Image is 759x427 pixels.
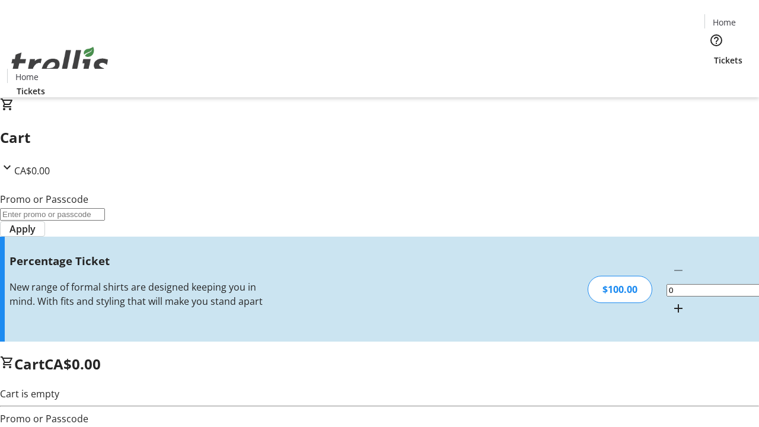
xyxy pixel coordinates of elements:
a: Home [705,16,743,28]
span: CA$0.00 [14,164,50,177]
button: Help [704,28,728,52]
div: $100.00 [588,276,652,303]
a: Tickets [7,85,55,97]
span: Apply [9,222,36,236]
span: CA$0.00 [44,354,101,374]
span: Home [713,16,736,28]
button: Increment by one [666,297,690,320]
span: Tickets [17,85,45,97]
h3: Percentage Ticket [9,253,269,269]
img: Orient E2E Organization 6uU3ANMNi8's Logo [7,34,113,93]
a: Tickets [704,54,752,66]
a: Home [8,71,46,83]
span: Home [15,71,39,83]
span: Tickets [714,54,742,66]
div: New range of formal shirts are designed keeping you in mind. With fits and styling that will make... [9,280,269,308]
button: Cart [704,66,728,90]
